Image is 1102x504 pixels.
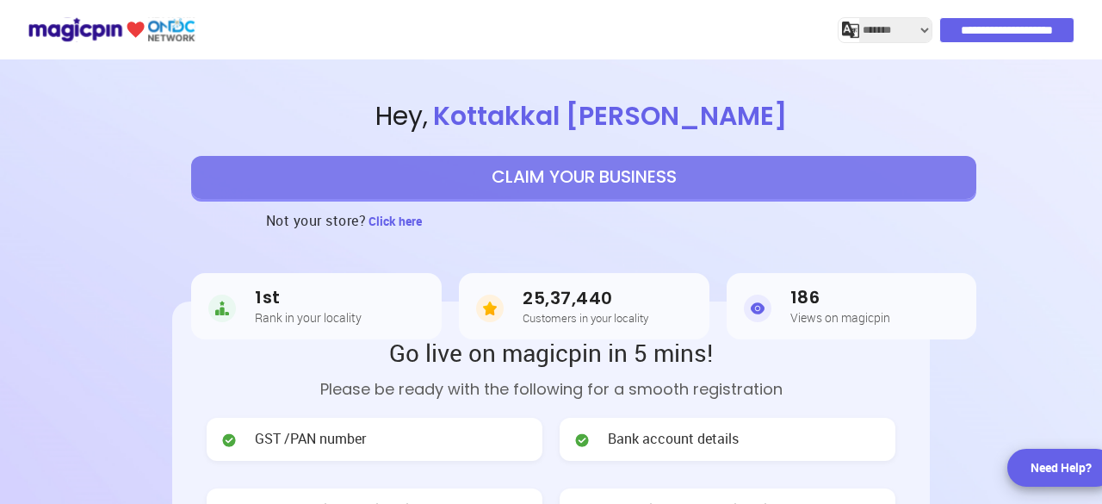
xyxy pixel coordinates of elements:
[842,22,859,39] img: j2MGCQAAAABJRU5ErkJggg==
[608,429,739,449] span: Bank account details
[220,432,238,449] img: check
[255,311,362,324] h5: Rank in your locality
[1031,459,1092,476] div: Need Help?
[255,288,362,308] h3: 1st
[573,432,591,449] img: check
[476,291,504,326] img: Customers
[790,311,890,324] h5: Views on magicpin
[208,291,236,326] img: Rank
[266,199,367,242] h3: Not your store?
[207,377,895,401] p: Please be ready with the following for a smooth registration
[523,312,648,324] h5: Customers in your locality
[66,98,1102,135] span: Hey ,
[255,429,366,449] span: GST /PAN number
[191,156,976,199] button: CLAIM YOUR BUSINESS
[790,288,890,308] h3: 186
[428,97,792,134] span: Kottakkal [PERSON_NAME]
[368,213,422,229] span: Click here
[744,291,771,326] img: Views
[28,15,195,45] img: ondc-logo-new-small.8a59708e.svg
[207,336,895,369] h2: Go live on magicpin in 5 mins!
[523,289,648,308] h3: 25,37,440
